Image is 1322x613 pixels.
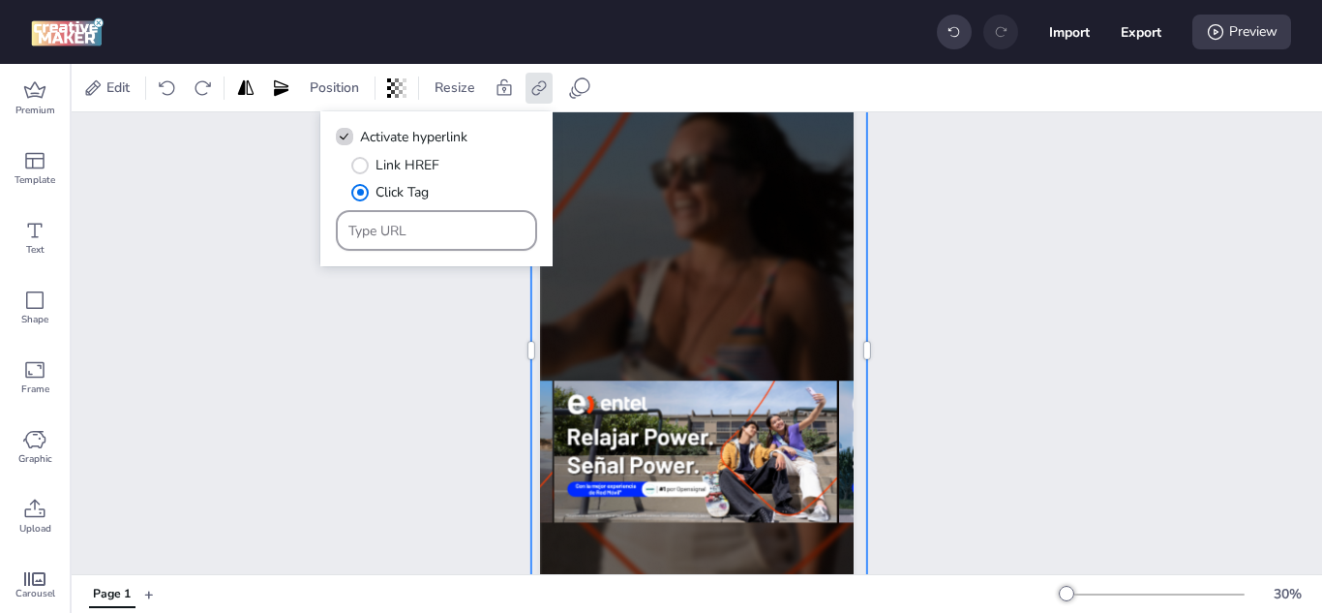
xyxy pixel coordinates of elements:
span: Upload [19,521,51,536]
div: Preview [1192,15,1291,49]
span: Edit [103,77,134,98]
div: Tabs [79,577,144,611]
input: Type URL [348,221,526,241]
span: Template [15,172,55,188]
span: Shape [21,312,48,327]
span: Activate hyperlink [360,127,467,147]
span: Carousel [15,586,55,601]
button: Export [1121,12,1161,52]
span: Text [26,242,45,258]
button: Import [1049,12,1090,52]
span: Premium [15,103,55,118]
span: Position [306,77,363,98]
div: Page 1 [93,586,131,603]
button: + [144,577,154,611]
span: Graphic [18,451,52,467]
span: Resize [431,77,479,98]
span: Click Tag [376,182,429,202]
span: Frame [21,382,49,397]
div: 30 % [1264,584,1310,604]
span: Link HREF [376,155,439,175]
img: logo Creative Maker [31,17,104,46]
